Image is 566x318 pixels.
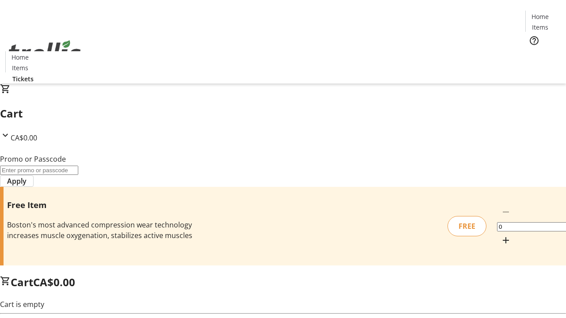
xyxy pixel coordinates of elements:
[6,53,34,62] a: Home
[532,51,554,61] span: Tickets
[12,74,34,83] span: Tickets
[6,63,34,72] a: Items
[532,12,549,21] span: Home
[7,176,27,186] span: Apply
[525,32,543,49] button: Help
[525,51,561,61] a: Tickets
[11,133,37,143] span: CA$0.00
[497,231,515,249] button: Increment by one
[7,220,200,241] div: Boston's most advanced compression wear technology increases muscle oxygenation, stabilizes activ...
[532,23,548,32] span: Items
[526,12,554,21] a: Home
[11,53,29,62] span: Home
[7,199,200,211] h3: Free Item
[447,216,486,236] div: FREE
[5,30,84,75] img: Orient E2E Organization s9BTNrfZUc's Logo
[12,63,28,72] span: Items
[5,74,41,83] a: Tickets
[33,275,75,289] span: CA$0.00
[526,23,554,32] a: Items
